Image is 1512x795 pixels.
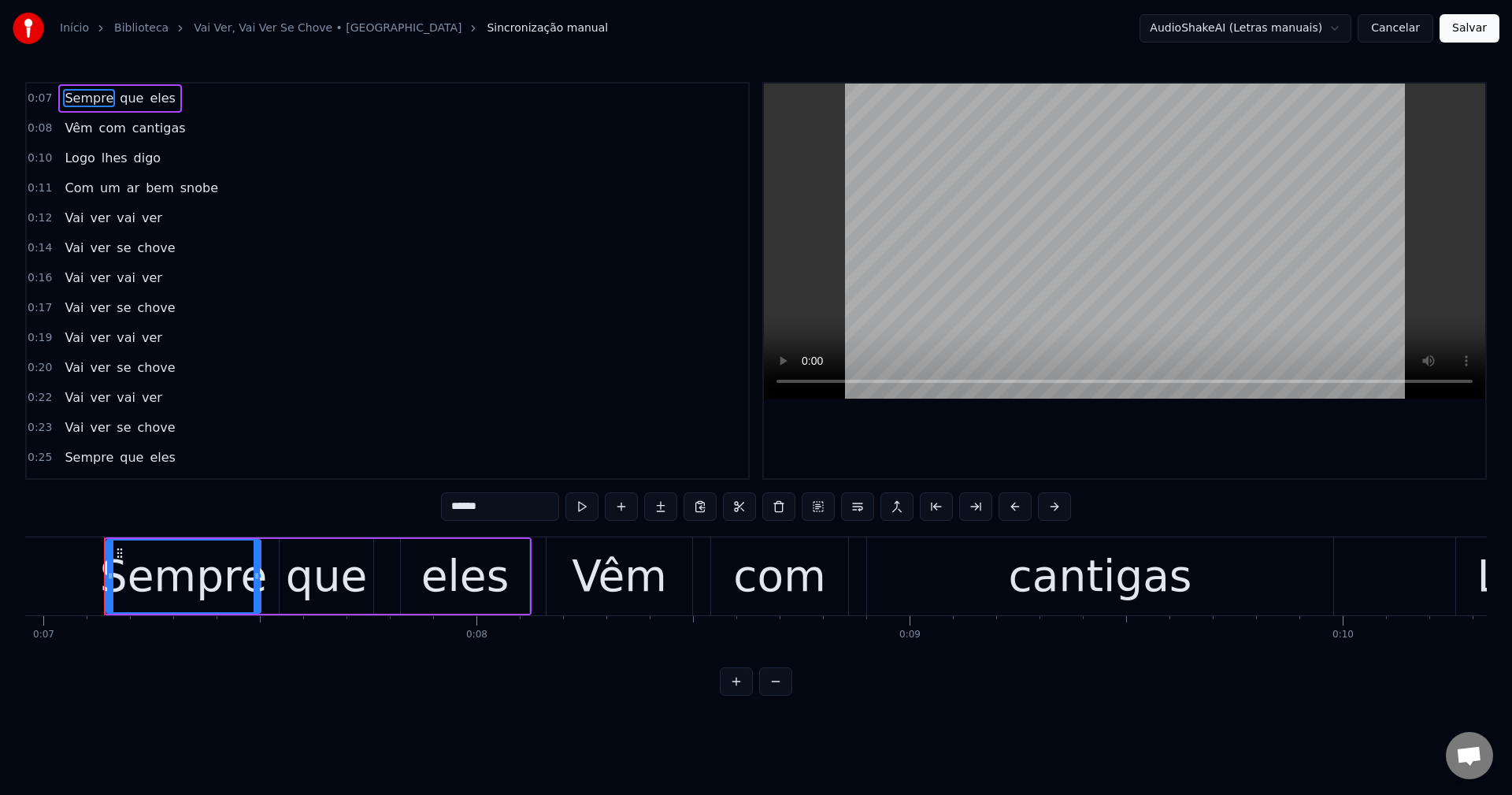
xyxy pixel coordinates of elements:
span: ver [88,239,112,257]
div: Sempre [100,544,267,609]
span: Sempre [63,448,115,466]
div: 0:10 [1332,629,1354,641]
span: vai [115,269,137,287]
span: ver [88,358,112,377]
span: ver [88,388,112,407]
div: eles [421,544,510,609]
span: se [115,299,132,317]
span: ver [88,209,112,227]
div: 0:07 [33,629,54,641]
span: 0:17 [28,300,52,316]
span: 0:20 [28,360,52,376]
nav: breadcrumb [60,20,608,36]
span: se [115,239,132,257]
span: Com [63,179,95,197]
span: com [98,119,128,137]
span: que [118,448,145,466]
span: Logo [63,149,96,167]
span: vai [115,209,137,227]
span: Vêm [63,119,94,137]
span: Vai [63,299,85,317]
span: cantigas [131,119,187,137]
span: 0:14 [28,240,52,256]
span: ver [140,269,164,287]
div: cantigas [1009,544,1192,609]
span: digo [132,149,163,167]
span: bem [144,179,176,197]
span: ver [140,388,164,407]
a: Início [60,20,89,36]
span: 0:12 [28,210,52,226]
span: Sempre [63,89,115,107]
span: eles [148,89,176,107]
span: se [115,358,132,377]
button: Cancelar [1358,14,1433,43]
div: com [733,544,825,609]
img: youka [13,13,44,44]
span: 0:10 [28,150,52,166]
span: ar [125,179,141,197]
span: ver [88,418,112,437]
span: chove [135,299,176,317]
span: 0:19 [28,330,52,346]
span: chove [135,239,176,257]
span: Vai [63,329,85,347]
div: 0:08 [466,629,487,641]
span: ver [140,329,164,347]
a: Vai Ver, Vai Ver Se Chove • [GEOGRAPHIC_DATA] [194,20,461,36]
span: que [118,89,145,107]
span: Vai [63,418,85,437]
a: Biblioteca [114,20,169,36]
div: 0:09 [899,629,921,641]
span: Vai [63,388,85,407]
span: ver [88,269,112,287]
button: Salvar [1440,14,1499,43]
span: 0:11 [28,180,52,196]
span: Vai [63,209,85,227]
span: Sincronização manual [487,20,608,36]
span: se [115,418,132,437]
div: Vêm [572,544,667,609]
span: Vai [63,358,85,377]
div: que [286,544,368,609]
span: chove [135,358,176,377]
span: Vai [63,269,85,287]
span: eles [148,448,176,466]
span: 0:07 [28,91,52,106]
span: vai [115,388,137,407]
span: vai [115,329,137,347]
span: snobe [179,179,220,197]
span: ver [88,329,112,347]
span: Vai [63,239,85,257]
span: 0:08 [28,121,52,136]
span: ver [140,209,164,227]
span: 0:23 [28,420,52,436]
span: chove [135,418,176,437]
span: ver [88,299,112,317]
span: 0:22 [28,390,52,406]
span: um [98,179,122,197]
span: 0:25 [28,450,52,466]
a: Open chat [1446,732,1493,779]
span: lhes [100,149,129,167]
span: 0:16 [28,270,52,286]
